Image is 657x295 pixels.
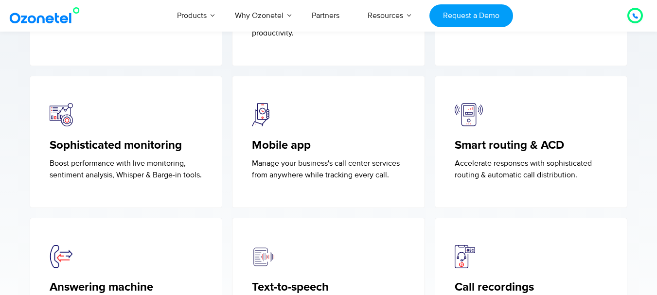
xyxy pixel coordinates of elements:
[50,157,203,181] p: Boost performance with live monitoring, sentiment analysis, Whisper & Barge-in tools.
[455,139,608,153] h5: Smart routing & ACD
[252,280,405,295] h5: Text-to-speech
[252,157,405,181] p: Manage your business's call center services from anywhere while tracking every call.
[429,4,513,27] a: Request a Demo
[455,158,592,180] span: Accelerate responses with sophisticated routing & automatic call distribution.
[50,139,203,153] h5: Sophisticated monitoring
[252,139,405,153] h5: Mobile app
[455,280,608,295] h5: Call recordings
